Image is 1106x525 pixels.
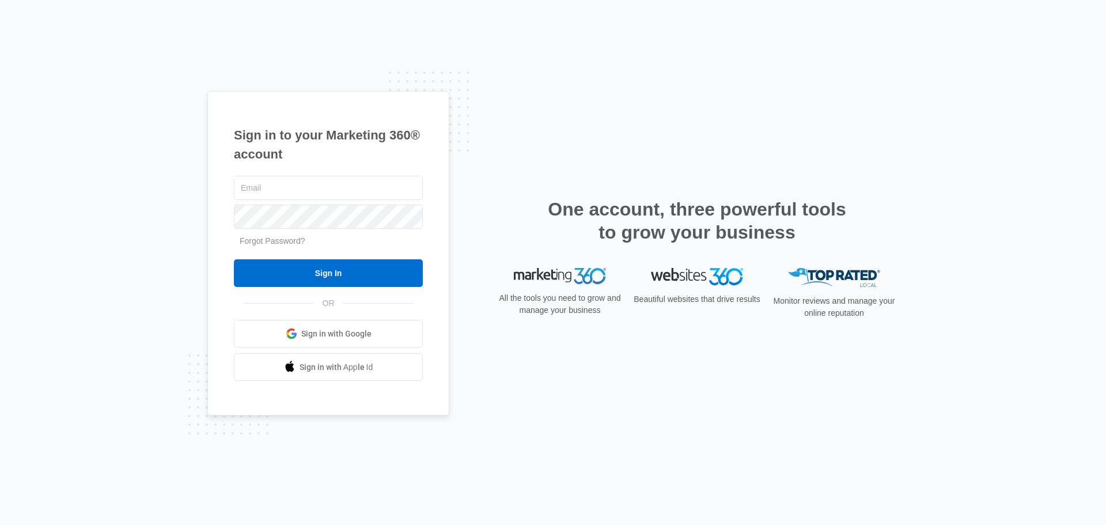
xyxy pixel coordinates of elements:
[651,268,743,285] img: Websites 360
[632,293,762,305] p: Beautiful websites that drive results
[234,320,423,348] a: Sign in with Google
[495,292,624,316] p: All the tools you need to grow and manage your business
[234,353,423,381] a: Sign in with Apple Id
[234,126,423,164] h1: Sign in to your Marketing 360® account
[234,259,423,287] input: Sign In
[514,268,606,284] img: Marketing 360
[788,268,880,287] img: Top Rated Local
[234,176,423,200] input: Email
[300,361,373,373] span: Sign in with Apple Id
[240,236,305,245] a: Forgot Password?
[315,297,343,309] span: OR
[770,295,899,319] p: Monitor reviews and manage your online reputation
[301,328,372,340] span: Sign in with Google
[544,198,850,244] h2: One account, three powerful tools to grow your business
